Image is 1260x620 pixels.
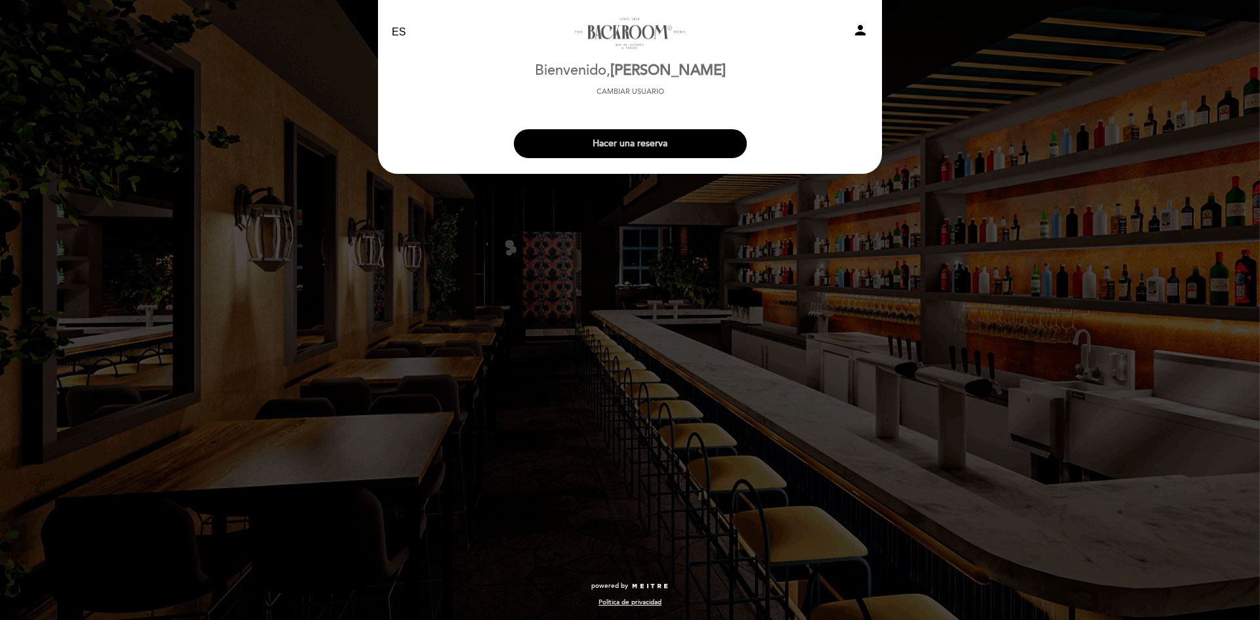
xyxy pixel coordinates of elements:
button: Cambiar usuario [593,86,668,98]
span: powered by [591,581,628,590]
a: Backroom Bar - [GEOGRAPHIC_DATA] [548,14,712,51]
button: person [852,22,868,43]
button: Hacer una reserva [514,129,747,158]
img: MEITRE [631,583,669,590]
a: powered by [591,581,669,590]
a: Política de privacidad [598,598,661,607]
span: [PERSON_NAME] [610,62,726,79]
i: person [852,22,868,38]
h2: Bienvenido, [535,63,726,79]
